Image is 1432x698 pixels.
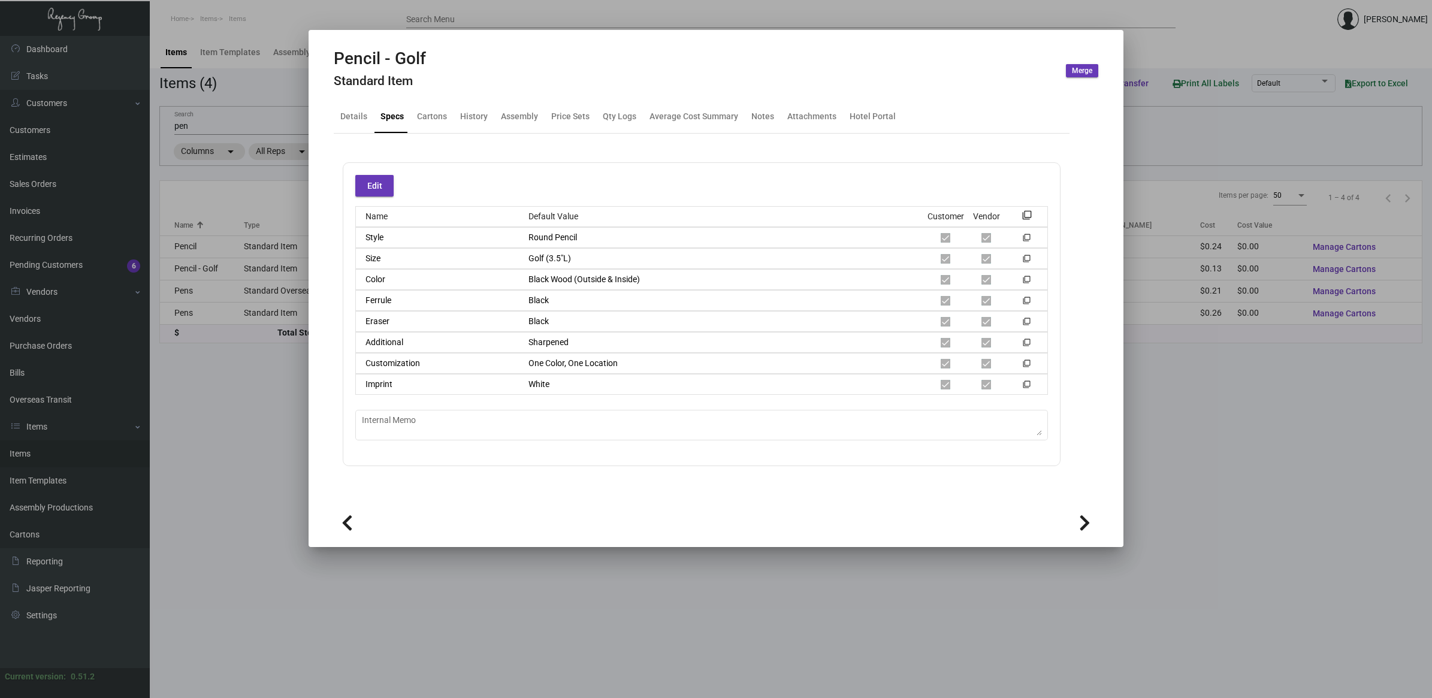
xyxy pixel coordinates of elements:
mat-icon: filter_none [1023,278,1031,286]
div: Notes [751,110,774,123]
span: Merge [1072,66,1092,76]
h4: Standard Item [334,74,426,89]
mat-icon: filter_none [1023,257,1031,265]
button: Merge [1066,64,1098,77]
div: Details [340,110,367,123]
mat-icon: filter_none [1023,341,1031,349]
div: Name [356,210,519,223]
button: Edit [355,175,394,197]
div: Cartons [417,110,447,123]
div: Assembly [501,110,538,123]
div: History [460,110,488,123]
div: Vendor [973,210,1000,223]
div: Hotel Portal [850,110,896,123]
div: Current version: [5,670,66,683]
div: Specs [380,110,404,123]
div: Customer [928,210,964,223]
mat-icon: filter_none [1023,383,1031,391]
mat-icon: filter_none [1022,214,1032,223]
mat-icon: filter_none [1023,362,1031,370]
div: Average Cost Summary [649,110,738,123]
mat-icon: filter_none [1023,299,1031,307]
mat-icon: filter_none [1023,320,1031,328]
mat-icon: filter_none [1023,236,1031,244]
div: Default Value [519,210,926,223]
div: 0.51.2 [71,670,95,683]
div: Attachments [787,110,836,123]
div: Qty Logs [603,110,636,123]
span: Edit [367,181,382,191]
div: Price Sets [551,110,590,123]
h2: Pencil - Golf [334,49,426,69]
